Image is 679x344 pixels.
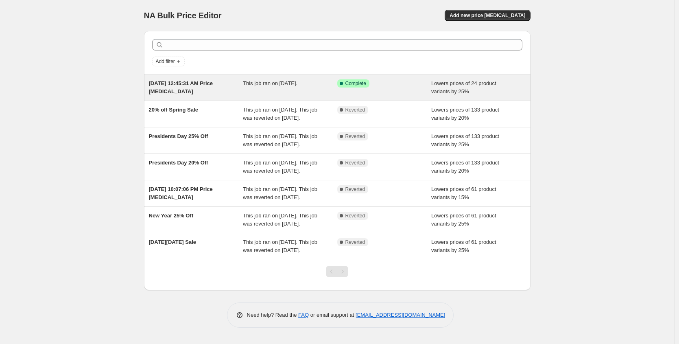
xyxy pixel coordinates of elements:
[356,312,445,318] a: [EMAIL_ADDRESS][DOMAIN_NAME]
[431,239,496,253] span: Lowers prices of 61 product variants by 25%
[149,107,198,113] span: 20% off Spring Sale
[149,213,194,219] span: New Year 25% Off
[243,107,317,121] span: This job ran on [DATE]. This job was reverted on [DATE].
[247,312,299,318] span: Need help? Read the
[298,312,309,318] a: FAQ
[326,266,348,277] nav: Pagination
[345,186,365,193] span: Reverted
[149,186,213,200] span: [DATE] 10:07:06 PM Price [MEDICAL_DATA]
[243,80,297,86] span: This job ran on [DATE].
[149,239,196,245] span: [DATE][DATE] Sale
[149,80,213,94] span: [DATE] 12:45:31 AM Price [MEDICAL_DATA]
[431,186,496,200] span: Lowers prices of 61 product variants by 15%
[345,213,365,219] span: Reverted
[450,12,525,19] span: Add new price [MEDICAL_DATA]
[431,213,496,227] span: Lowers prices of 61 product variants by 25%
[144,11,222,20] span: NA Bulk Price Editor
[431,107,499,121] span: Lowers prices of 133 product variants by 20%
[149,133,208,139] span: Presidents Day 25% Off
[345,107,365,113] span: Reverted
[152,57,185,66] button: Add filter
[345,80,366,87] span: Complete
[431,133,499,147] span: Lowers prices of 133 product variants by 25%
[345,133,365,140] span: Reverted
[345,239,365,245] span: Reverted
[243,239,317,253] span: This job ran on [DATE]. This job was reverted on [DATE].
[431,160,499,174] span: Lowers prices of 133 product variants by 20%
[243,213,317,227] span: This job ran on [DATE]. This job was reverted on [DATE].
[309,312,356,318] span: or email support at
[445,10,530,21] button: Add new price [MEDICAL_DATA]
[156,58,175,65] span: Add filter
[149,160,208,166] span: Presidents Day 20% Off
[345,160,365,166] span: Reverted
[243,133,317,147] span: This job ran on [DATE]. This job was reverted on [DATE].
[243,186,317,200] span: This job ran on [DATE]. This job was reverted on [DATE].
[243,160,317,174] span: This job ran on [DATE]. This job was reverted on [DATE].
[431,80,496,94] span: Lowers prices of 24 product variants by 25%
